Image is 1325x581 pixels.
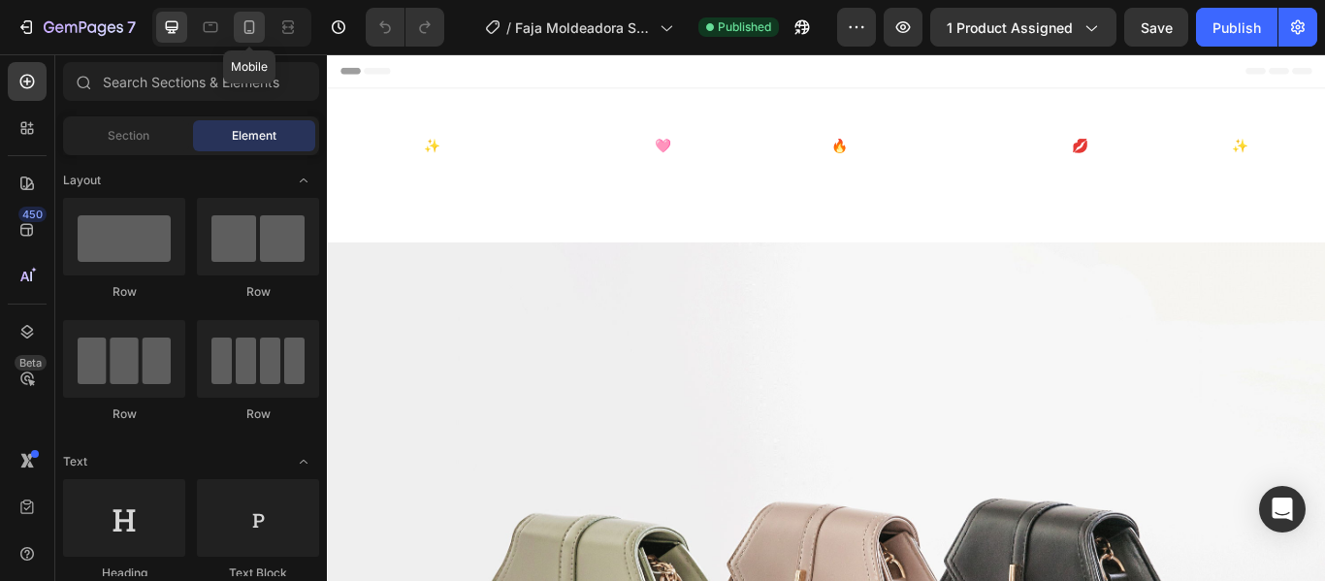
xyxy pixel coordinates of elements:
[63,62,319,101] input: Search Sections & Elements
[8,8,145,47] button: 7
[15,355,47,371] div: Beta
[506,17,511,38] span: /
[288,165,319,196] span: Toggle open
[127,16,136,39] p: 7
[18,207,47,222] div: 450
[1196,8,1277,47] button: Publish
[63,283,185,301] div: Row
[1212,17,1261,38] div: Publish
[930,8,1116,47] button: 1 product assigned
[63,405,185,423] div: Row
[460,92,607,120] p: PAGA AL RECIBIR 🔥
[366,8,444,47] div: Undo/Redo
[288,446,319,477] span: Toggle open
[327,54,1325,581] iframe: Design area
[1259,486,1306,533] div: Open Intercom Messenger
[108,127,149,145] span: Section
[1141,19,1173,36] span: Save
[718,18,771,36] span: Published
[665,92,888,120] p: RESULTADOS AL INSTANTE 💋
[63,172,101,189] span: Layout
[946,92,1075,120] p: ENVÍO GRATIS ✨
[197,283,319,301] div: Row
[1124,8,1188,47] button: Save
[947,17,1073,38] span: 1 product assigned
[515,17,652,38] span: Faja Moldeadora Sin Varillas
[63,453,87,470] span: Text
[232,127,276,145] span: Element
[197,405,319,423] div: Row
